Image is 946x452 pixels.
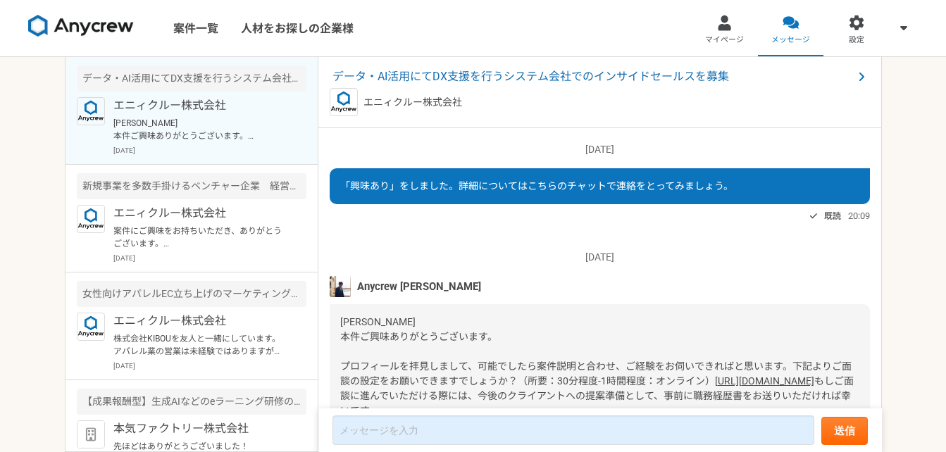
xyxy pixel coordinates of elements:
p: 本気ファクトリー株式会社 [113,420,287,437]
div: 新規事業を多数手掛けるベンチャー企業 経営企画室・PMO業務 [77,173,306,199]
img: logo_text_blue_01.png [330,88,358,116]
p: エニィクルー株式会社 [113,313,287,329]
p: エニィクルー株式会社 [363,95,462,110]
img: logo_text_blue_01.png [77,313,105,341]
span: 設定 [849,34,864,46]
span: 既読 [824,208,841,225]
img: logo_text_blue_01.png [77,97,105,125]
p: [DATE] [113,360,306,371]
span: 20:09 [848,209,870,222]
img: default_org_logo-42cde973f59100197ec2c8e796e4974ac8490bb5b08a0eb061ff975e4574aa76.png [77,420,105,448]
p: 案件にご興味をお持ちいただき、ありがとうございます。 本件、出社等の対応も必要になりますので、大阪にいらっしゃるようですと、ご対応が難しいかと思いますが、いかがでしょうか。 ぜひ、また別件でご相... [113,225,287,250]
a: [URL][DOMAIN_NAME] [715,375,814,387]
p: [DATE] [330,142,870,157]
button: 送信 [821,417,868,445]
p: [DATE] [330,250,870,265]
div: 【成果報酬型】生成AIなどのeラーニング研修の商談トスアップ（営業顧問） [77,389,306,415]
p: エニィクルー株式会社 [113,97,287,114]
p: [PERSON_NAME] 本件ご興味ありがとうございます。 プロフィールを拝見しまして、可能でしたら案件説明と合わせ、ご経験をお伺いできればと思います。下記よりご面談の設定をお願いできますでし... [113,117,287,142]
span: Anycrew [PERSON_NAME] [357,279,481,294]
img: logo_text_blue_01.png [77,205,105,233]
p: 株式会社KIBOUを友人と一緒にしています。 アパレル業の営業は未経験ではありますが営業をしています。 まだまだ至らない点の私ですが、是非一度お話出来ればと思います。 [113,332,287,358]
div: データ・AI活用にてDX支援を行うシステム会社でのインサイドセールスを募集 [77,65,306,92]
p: [DATE] [113,145,306,156]
img: tomoya_yamashita.jpeg [330,276,351,297]
img: 8DqYSo04kwAAAAASUVORK5CYII= [28,15,134,37]
span: 「興味あり」をしました。詳細についてはこちらのチャットで連絡をとってみましょう。 [340,180,733,192]
span: メッセージ [771,34,810,46]
span: データ・AI活用にてDX支援を行うシステム会社でのインサイドセールスを募集 [332,68,853,85]
span: マイページ [705,34,744,46]
span: [PERSON_NAME] 本件ご興味ありがとうございます。 プロフィールを拝見しまして、可能でしたら案件説明と合わせ、ご経験をお伺いできればと思います。下記よりご面談の設定をお願いできますでし... [340,316,852,387]
div: 女性向けアパレルEC立ち上げのマーケティングコンサル [77,281,306,307]
p: エニィクルー株式会社 [113,205,287,222]
p: [DATE] [113,253,306,263]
